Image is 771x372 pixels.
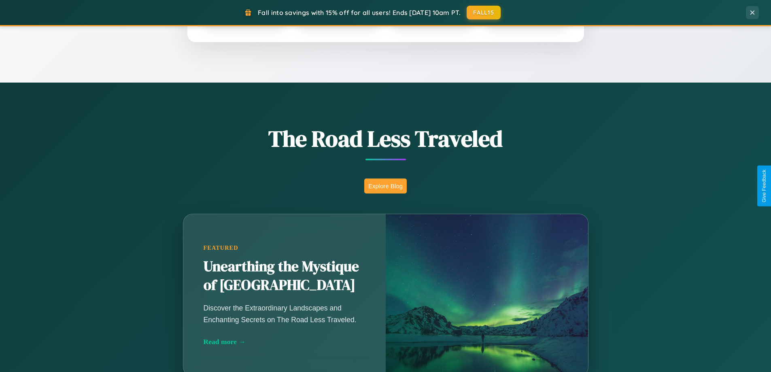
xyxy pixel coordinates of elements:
h2: Unearthing the Mystique of [GEOGRAPHIC_DATA] [204,257,365,295]
div: Read more → [204,338,365,346]
span: Fall into savings with 15% off for all users! Ends [DATE] 10am PT. [258,9,461,17]
div: Featured [204,244,365,251]
button: FALL15 [467,6,501,19]
div: Give Feedback [761,170,767,202]
h1: The Road Less Traveled [143,123,629,154]
p: Discover the Extraordinary Landscapes and Enchanting Secrets on The Road Less Traveled. [204,302,365,325]
button: Explore Blog [364,179,407,193]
